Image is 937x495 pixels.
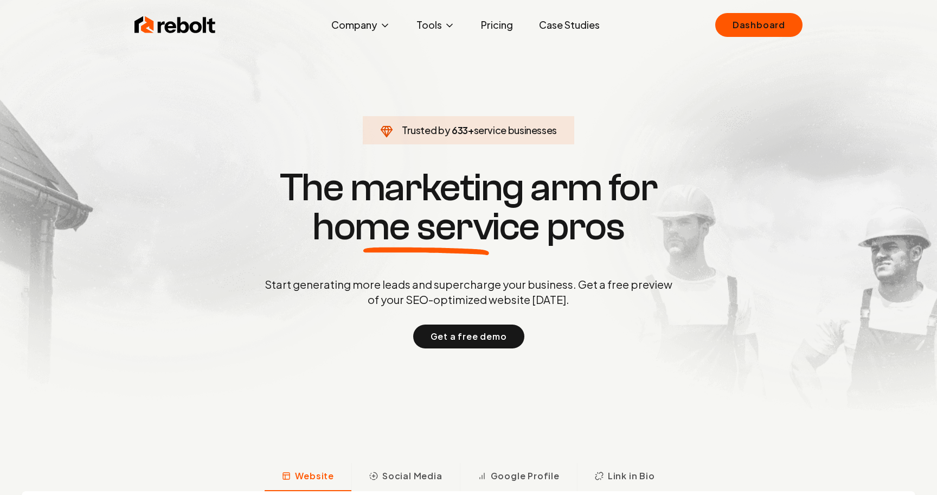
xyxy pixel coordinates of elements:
[312,207,540,246] span: home service
[262,277,675,307] p: Start generating more leads and supercharge your business. Get a free preview of your SEO-optimiz...
[382,469,442,483] span: Social Media
[323,14,399,36] button: Company
[530,14,608,36] a: Case Studies
[474,124,557,136] span: service businesses
[715,13,803,37] a: Dashboard
[413,325,524,348] button: Get a free demo
[491,469,560,483] span: Google Profile
[452,123,468,138] span: 633
[351,463,460,491] button: Social Media
[468,124,474,136] span: +
[460,463,577,491] button: Google Profile
[577,463,672,491] button: Link in Bio
[295,469,334,483] span: Website
[472,14,522,36] a: Pricing
[608,469,655,483] span: Link in Bio
[265,463,351,491] button: Website
[402,124,450,136] span: Trusted by
[134,14,216,36] img: Rebolt Logo
[408,14,464,36] button: Tools
[208,168,729,246] h1: The marketing arm for pros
